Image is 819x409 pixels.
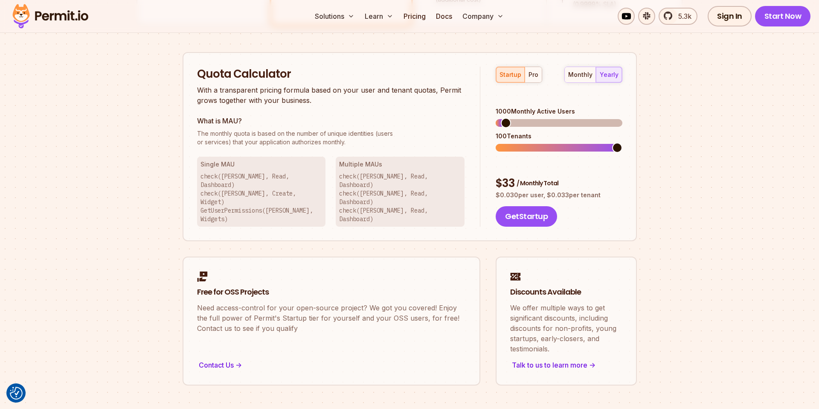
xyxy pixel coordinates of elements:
[510,359,622,371] div: Talk to us to learn more
[197,129,465,146] p: or services) that your application authorizes monthly.
[517,179,558,187] span: / Monthly Total
[433,8,456,25] a: Docs
[459,8,507,25] button: Company
[235,360,242,370] span: ->
[496,257,637,386] a: Discounts AvailableWe offer multiple ways to get significant discounts, including discounts for n...
[400,8,429,25] a: Pricing
[197,359,466,371] div: Contact Us
[755,6,811,26] a: Start Now
[529,70,538,79] div: pro
[659,8,697,25] a: 5.3k
[197,287,466,298] h2: Free for OSS Projects
[197,129,465,138] span: The monthly quota is based on the number of unique identities (users
[361,8,397,25] button: Learn
[496,107,622,116] div: 1000 Monthly Active Users
[183,257,480,386] a: Free for OSS ProjectsNeed access-control for your open-source project? We got you covered! Enjoy ...
[496,206,557,227] button: GetStartup
[197,67,465,82] h2: Quota Calculator
[673,11,691,21] span: 5.3k
[510,303,622,354] p: We offer multiple ways to get significant discounts, including discounts for non-profits, young s...
[10,387,23,400] button: Consent Preferences
[339,160,461,169] h3: Multiple MAUs
[510,287,622,298] h2: Discounts Available
[339,172,461,223] p: check([PERSON_NAME], Read, Dashboard) check([PERSON_NAME], Read, Dashboard) check([PERSON_NAME], ...
[200,172,322,223] p: check([PERSON_NAME], Read, Dashboard) check([PERSON_NAME], Create, Widget) GetUserPermissions([PE...
[589,360,595,370] span: ->
[197,85,465,105] p: With a transparent pricing formula based on your user and tenant quotas, Permit grows together wi...
[708,6,752,26] a: Sign In
[197,116,465,126] h3: What is MAU?
[9,2,92,31] img: Permit logo
[568,70,592,79] div: monthly
[496,191,622,199] p: $ 0.030 per user, $ 0.033 per tenant
[197,303,466,333] p: Need access-control for your open-source project? We got you covered! Enjoy the full power of Per...
[200,160,322,169] h3: Single MAU
[10,387,23,400] img: Revisit consent button
[496,132,622,140] div: 100 Tenants
[496,176,622,191] div: $ 33
[311,8,358,25] button: Solutions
